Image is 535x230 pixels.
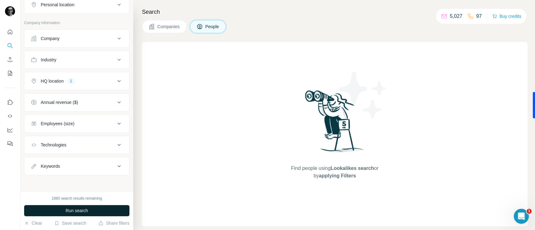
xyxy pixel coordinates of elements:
button: Save search [54,220,86,226]
div: Annual revenue ($) [41,99,78,105]
button: Share filters [98,220,129,226]
button: Company [24,31,129,46]
span: Find people using or by [285,165,385,180]
span: applying Filters [319,173,356,178]
div: Technologies [41,142,66,148]
button: Use Surfe on LinkedIn [5,97,15,108]
h4: Search [142,8,527,16]
img: Surfe Illustration - Woman searching with binoculars [302,89,367,158]
p: 5,027 [450,13,462,20]
p: 97 [476,13,482,20]
div: 1 [67,78,75,84]
button: Keywords [24,159,129,174]
button: Use Surfe API [5,110,15,122]
div: Keywords [41,163,60,169]
button: Clear [24,220,42,226]
button: Employees (size) [24,116,129,131]
button: Buy credits [492,12,521,21]
div: HQ location [41,78,64,84]
div: Personal location [41,2,74,8]
button: Dashboard [5,124,15,135]
span: 1 [527,209,532,214]
button: Search [5,40,15,51]
button: Industry [24,52,129,67]
button: Technologies [24,137,129,152]
div: Company [41,35,60,42]
img: Surfe Illustration - Stars [335,67,391,123]
p: Company information [24,20,129,26]
button: Enrich CSV [5,54,15,65]
button: Feedback [5,138,15,149]
div: Industry [41,57,56,63]
button: Run search [24,205,129,216]
span: People [205,23,220,30]
button: Quick start [5,26,15,38]
span: Companies [157,23,180,30]
span: Run search [66,207,88,214]
button: HQ location1 [24,74,129,89]
div: 1880 search results remaining [52,196,102,201]
img: Avatar [5,6,15,16]
span: Lookalikes search [331,166,374,171]
div: Employees (size) [41,120,74,127]
button: My lists [5,68,15,79]
button: Annual revenue ($) [24,95,129,110]
iframe: Intercom live chat [514,209,529,224]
